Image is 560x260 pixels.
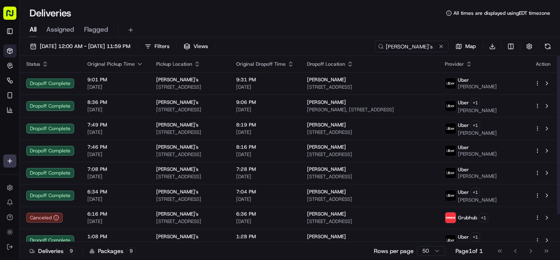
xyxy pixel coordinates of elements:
img: uber-new-logo.jpeg [445,190,456,201]
span: [STREET_ADDRESS] [307,218,432,225]
span: All times are displayed using EDT timezone [453,10,550,16]
div: Page 1 of 1 [455,247,483,255]
span: [PERSON_NAME] [458,107,497,114]
span: Map [465,43,476,50]
span: [PERSON_NAME] [458,173,497,179]
span: 7:04 PM [236,189,294,195]
span: Original Pickup Time [87,61,135,67]
button: Canceled [26,213,63,223]
div: 9 [67,247,76,255]
span: Flagged [84,25,108,35]
img: uber-new-logo.jpeg [445,78,456,89]
span: [PERSON_NAME]'s [156,144,198,150]
span: [STREET_ADDRESS] [156,173,223,180]
span: [PERSON_NAME] [307,189,346,195]
span: [DATE] [236,218,294,225]
span: Uber [458,99,469,106]
img: uber-new-logo.jpeg [445,235,456,246]
span: [PERSON_NAME]'s [156,99,198,106]
div: 9 [127,247,136,255]
span: [PERSON_NAME]'s [156,76,198,83]
span: 6:16 PM [87,211,143,217]
button: +1 [471,188,480,197]
div: Deliveries [30,247,76,255]
span: [PERSON_NAME] [458,151,497,157]
div: Packages [89,247,136,255]
span: [DATE] [87,84,143,90]
img: 5e692f75ce7d37001a5d71f1 [445,212,456,223]
span: [PERSON_NAME]'s [156,122,198,128]
span: [PERSON_NAME] [307,211,346,217]
button: +1 [479,213,488,222]
span: [PERSON_NAME]'s [156,233,198,240]
span: [STREET_ADDRESS] [156,218,223,225]
span: [DATE] [87,218,143,225]
span: Views [193,43,208,50]
span: [PERSON_NAME]'s [156,211,198,217]
span: [DATE] [236,151,294,158]
span: [STREET_ADDRESS] [156,129,223,136]
span: 7:46 PM [87,144,143,150]
span: 6:36 PM [236,211,294,217]
span: 9:31 PM [236,76,294,83]
img: uber-new-logo.jpeg [445,145,456,156]
span: Uber [458,77,469,83]
span: Uber [458,234,469,240]
span: 1:08 PM [87,233,143,240]
span: 8:19 PM [236,122,294,128]
span: Filters [155,43,169,50]
span: Uber [458,166,469,173]
span: [STREET_ADDRESS] [307,241,432,247]
span: [STREET_ADDRESS] [307,129,432,136]
span: [PERSON_NAME] [307,122,346,128]
span: Pickup Location [156,61,192,67]
span: 7:49 PM [87,122,143,128]
span: [STREET_ADDRESS] [156,241,223,247]
span: [PERSON_NAME] [458,130,497,136]
span: [PERSON_NAME], [STREET_ADDRESS] [307,106,432,113]
span: [STREET_ADDRESS] [307,151,432,158]
span: [DATE] [236,241,294,247]
span: 8:16 PM [236,144,294,150]
button: +1 [471,121,480,130]
span: [STREET_ADDRESS] [307,84,432,90]
span: [STREET_ADDRESS] [156,151,223,158]
span: Assigned [46,25,74,35]
span: [PERSON_NAME] [458,83,497,90]
span: [DATE] 12:00 AM - [DATE] 11:59 PM [40,43,130,50]
button: Views [180,41,212,52]
span: [PERSON_NAME] [307,166,346,173]
span: [STREET_ADDRESS] [307,173,432,180]
span: Dropoff Location [307,61,345,67]
span: Uber [458,122,469,129]
span: [DATE] [87,173,143,180]
button: Refresh [542,41,553,52]
span: [DATE] [87,106,143,113]
span: 7:08 PM [87,166,143,173]
span: [PERSON_NAME] [307,99,346,106]
span: [DATE] [87,151,143,158]
button: Filters [141,41,173,52]
span: [PERSON_NAME] [307,76,346,83]
span: [STREET_ADDRESS] [307,196,432,202]
span: [STREET_ADDRESS] [156,106,223,113]
span: [PERSON_NAME]'s [156,189,198,195]
button: Map [452,41,480,52]
p: Rows per page [374,247,414,255]
span: [PERSON_NAME] [307,233,346,240]
span: Status [26,61,40,67]
span: [PERSON_NAME]'s [156,166,198,173]
span: [DATE] [236,173,294,180]
span: All [30,25,36,35]
span: Grubhub [458,214,477,221]
button: [DATE] 12:00 AM - [DATE] 11:59 PM [26,41,134,52]
span: Uber [458,189,469,196]
span: Original Dropoff Time [236,61,286,67]
img: uber-new-logo.jpeg [445,123,456,134]
span: [STREET_ADDRESS] [156,84,223,90]
span: [DATE] [236,106,294,113]
input: Type to search [375,41,448,52]
span: Provider [445,61,464,67]
span: [DATE] [87,196,143,202]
